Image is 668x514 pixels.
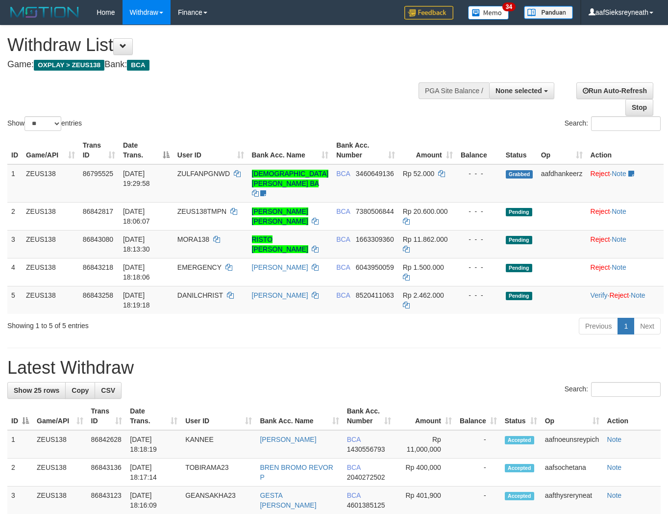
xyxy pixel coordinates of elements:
[83,170,113,178] span: 86795525
[336,263,350,271] span: BCA
[123,170,150,187] span: [DATE] 19:29:58
[587,202,664,230] td: ·
[256,402,343,430] th: Bank Acc. Name: activate to sort column ascending
[495,87,542,95] span: None selected
[7,230,22,258] td: 3
[404,6,453,20] img: Feedback.jpg
[461,169,498,179] div: - - -
[177,235,209,243] span: MORA138
[22,258,79,286] td: ZEUS138
[395,459,456,487] td: Rp 400,000
[7,317,271,331] div: Showing 1 to 5 of 5 entries
[332,136,399,164] th: Bank Acc. Number: activate to sort column ascending
[506,208,532,216] span: Pending
[505,492,534,500] span: Accepted
[181,402,256,430] th: User ID: activate to sort column ascending
[625,99,653,116] a: Stop
[541,459,603,487] td: aafsochetana
[252,207,308,225] a: [PERSON_NAME] [PERSON_NAME]
[7,430,33,459] td: 1
[356,170,394,178] span: Copy 3460649136 to clipboard
[591,382,661,397] input: Search:
[7,35,436,55] h1: Withdraw List
[612,235,626,243] a: Note
[403,263,444,271] span: Rp 1.500.000
[356,291,394,299] span: Copy 8520411063 to clipboard
[591,235,610,243] a: Reject
[14,386,59,394] span: Show 25 rows
[403,170,435,178] span: Rp 52.000
[506,264,532,272] span: Pending
[181,459,256,487] td: TOBIRAMA23
[248,136,333,164] th: Bank Acc. Name: activate to sort column ascending
[79,136,119,164] th: Trans ID: activate to sort column ascending
[336,235,350,243] span: BCA
[7,258,22,286] td: 4
[83,207,113,215] span: 86842817
[347,445,385,453] span: Copy 1430556793 to clipboard
[607,436,622,443] a: Note
[403,291,444,299] span: Rp 2.462.000
[505,464,534,472] span: Accepted
[33,459,87,487] td: ZEUS138
[126,459,181,487] td: [DATE] 18:17:14
[119,136,173,164] th: Date Trans.: activate to sort column descending
[87,459,126,487] td: 86843136
[177,263,222,271] span: EMERGENCY
[612,263,626,271] a: Note
[502,136,537,164] th: Status
[177,291,223,299] span: DANILCHRIST
[347,463,361,471] span: BCA
[607,491,622,499] a: Note
[252,235,308,253] a: RISTO [PERSON_NAME]
[461,262,498,272] div: - - -
[587,286,664,314] td: · ·
[101,386,115,394] span: CSV
[72,386,89,394] span: Copy
[343,402,395,430] th: Bank Acc. Number: activate to sort column ascending
[506,292,532,300] span: Pending
[565,382,661,397] label: Search:
[603,402,661,430] th: Action
[347,491,361,499] span: BCA
[336,170,350,178] span: BCA
[506,170,533,179] span: Grabbed
[591,291,608,299] a: Verify
[83,235,113,243] span: 86843080
[87,402,126,430] th: Trans ID: activate to sort column ascending
[123,235,150,253] span: [DATE] 18:13:30
[336,291,350,299] span: BCA
[87,430,126,459] td: 86842628
[607,463,622,471] a: Note
[579,318,618,334] a: Previous
[591,116,661,131] input: Search:
[587,136,664,164] th: Action
[395,430,456,459] td: Rp 11,000,000
[123,263,150,281] span: [DATE] 18:18:06
[537,164,587,203] td: aafdhankeerz
[524,6,573,19] img: panduan.png
[461,234,498,244] div: - - -
[33,402,87,430] th: Game/API: activate to sort column ascending
[7,116,82,131] label: Show entries
[456,430,501,459] td: -
[356,235,394,243] span: Copy 1663309360 to clipboard
[612,170,626,178] a: Note
[631,291,645,299] a: Note
[7,60,436,70] h4: Game: Bank:
[461,290,498,300] div: - - -
[177,207,226,215] span: ZEUS138TMPN
[587,258,664,286] td: ·
[537,136,587,164] th: Op: activate to sort column ascending
[260,491,316,509] a: GESTA [PERSON_NAME]
[260,436,316,443] a: [PERSON_NAME]
[95,382,122,399] a: CSV
[7,382,66,399] a: Show 25 rows
[126,402,181,430] th: Date Trans.: activate to sort column ascending
[177,170,230,178] span: ZULFANPGNWD
[591,170,610,178] a: Reject
[468,6,509,20] img: Button%20Memo.svg
[7,402,33,430] th: ID: activate to sort column descending
[587,230,664,258] td: ·
[541,402,603,430] th: Op: activate to sort column ascending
